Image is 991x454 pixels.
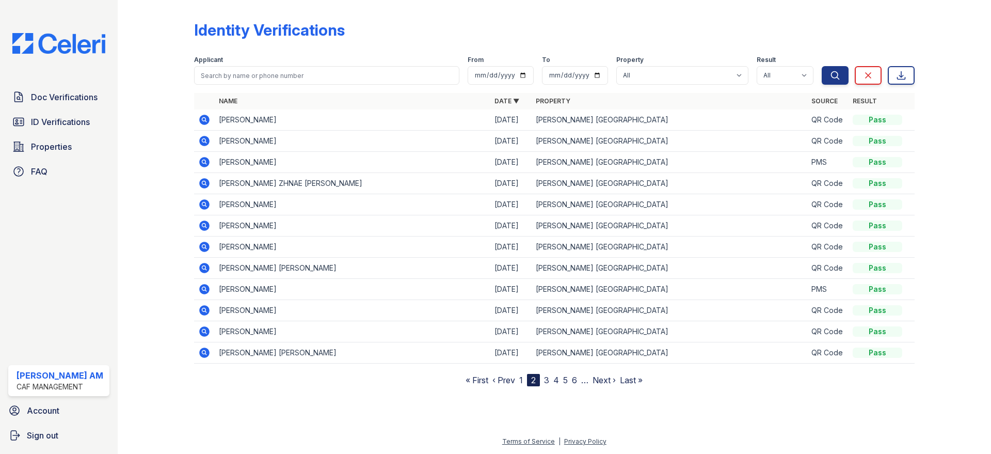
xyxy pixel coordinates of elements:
[581,374,588,386] span: …
[563,375,568,385] a: 5
[215,215,490,237] td: [PERSON_NAME]
[532,321,807,342] td: [PERSON_NAME] [GEOGRAPHIC_DATA]
[17,382,103,392] div: CAF Management
[532,258,807,279] td: [PERSON_NAME] [GEOGRAPHIC_DATA]
[853,97,877,105] a: Result
[8,161,109,182] a: FAQ
[215,152,490,173] td: [PERSON_NAME]
[807,300,849,321] td: QR Code
[853,178,902,189] div: Pass
[490,215,532,237] td: [DATE]
[532,194,807,215] td: [PERSON_NAME] [GEOGRAPHIC_DATA]
[31,91,98,103] span: Doc Verifications
[558,437,561,445] div: |
[811,97,838,105] a: Source
[490,279,532,300] td: [DATE]
[31,140,72,153] span: Properties
[853,115,902,125] div: Pass
[853,263,902,273] div: Pass
[519,375,523,385] a: 1
[536,97,570,105] a: Property
[807,173,849,194] td: QR Code
[807,194,849,215] td: QR Code
[532,342,807,364] td: [PERSON_NAME] [GEOGRAPHIC_DATA]
[532,300,807,321] td: [PERSON_NAME] [GEOGRAPHIC_DATA]
[17,369,103,382] div: [PERSON_NAME] AM
[490,258,532,279] td: [DATE]
[853,348,902,358] div: Pass
[532,109,807,131] td: [PERSON_NAME] [GEOGRAPHIC_DATA]
[572,375,577,385] a: 6
[853,136,902,146] div: Pass
[807,152,849,173] td: PMS
[544,375,549,385] a: 3
[853,305,902,316] div: Pass
[532,131,807,152] td: [PERSON_NAME] [GEOGRAPHIC_DATA]
[219,97,237,105] a: Name
[468,56,484,64] label: From
[215,237,490,258] td: [PERSON_NAME]
[215,258,490,279] td: [PERSON_NAME] [PERSON_NAME]
[807,342,849,364] td: QR Code
[215,194,490,215] td: [PERSON_NAME]
[8,136,109,157] a: Properties
[466,375,488,385] a: « First
[620,375,643,385] a: Last »
[31,165,47,178] span: FAQ
[490,194,532,215] td: [DATE]
[807,279,849,300] td: PMS
[490,237,532,258] td: [DATE]
[502,437,555,445] a: Terms of Service
[532,237,807,258] td: [PERSON_NAME] [GEOGRAPHIC_DATA]
[532,279,807,300] td: [PERSON_NAME] [GEOGRAPHIC_DATA]
[532,215,807,237] td: [PERSON_NAME] [GEOGRAPHIC_DATA]
[853,326,902,337] div: Pass
[8,87,109,107] a: Doc Verifications
[490,321,532,342] td: [DATE]
[853,199,902,210] div: Pass
[616,56,644,64] label: Property
[853,284,902,294] div: Pass
[490,342,532,364] td: [DATE]
[494,97,519,105] a: Date ▼
[215,131,490,152] td: [PERSON_NAME]
[553,375,559,385] a: 4
[215,342,490,364] td: [PERSON_NAME] [PERSON_NAME]
[8,112,109,132] a: ID Verifications
[490,131,532,152] td: [DATE]
[807,237,849,258] td: QR Code
[853,242,902,252] div: Pass
[194,21,345,39] div: Identity Verifications
[757,56,776,64] label: Result
[593,375,616,385] a: Next ›
[853,157,902,167] div: Pass
[4,425,114,446] a: Sign out
[4,33,114,54] img: CE_Logo_Blue-a8612792a0a2168367f1c8372b55b34899dd931a85d93a1a3d3e32e68fde9ad4.png
[807,131,849,152] td: QR Code
[564,437,606,445] a: Privacy Policy
[215,279,490,300] td: [PERSON_NAME]
[215,173,490,194] td: [PERSON_NAME] ZHNAE [PERSON_NAME]
[490,300,532,321] td: [DATE]
[532,173,807,194] td: [PERSON_NAME] [GEOGRAPHIC_DATA]
[492,375,515,385] a: ‹ Prev
[807,258,849,279] td: QR Code
[490,109,532,131] td: [DATE]
[4,400,114,421] a: Account
[27,429,58,442] span: Sign out
[215,300,490,321] td: [PERSON_NAME]
[807,215,849,237] td: QR Code
[532,152,807,173] td: [PERSON_NAME] [GEOGRAPHIC_DATA]
[490,152,532,173] td: [DATE]
[542,56,550,64] label: To
[490,173,532,194] td: [DATE]
[527,374,540,386] div: 2
[215,321,490,342] td: [PERSON_NAME]
[853,221,902,231] div: Pass
[807,321,849,342] td: QR Code
[194,56,223,64] label: Applicant
[194,66,459,85] input: Search by name or phone number
[807,109,849,131] td: QR Code
[31,116,90,128] span: ID Verifications
[215,109,490,131] td: [PERSON_NAME]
